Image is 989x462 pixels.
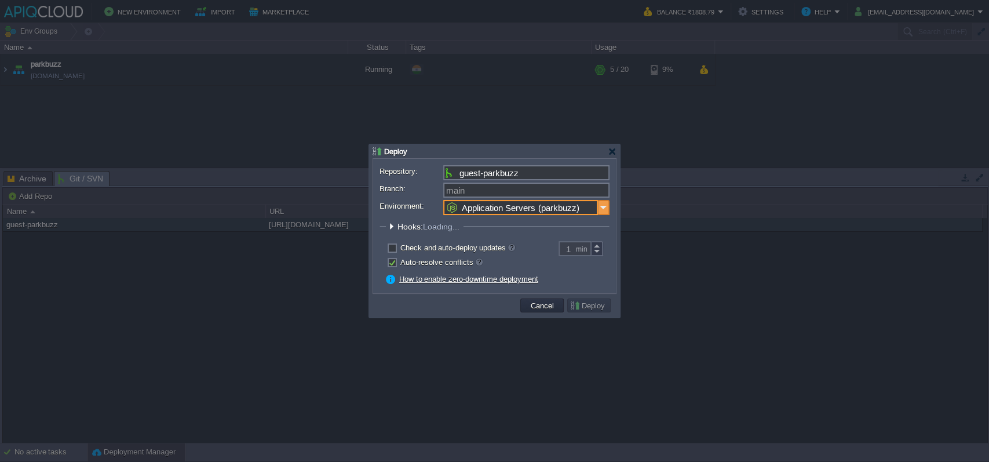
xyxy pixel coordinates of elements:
span: Loading... [423,222,459,231]
span: Deploy [384,147,407,156]
label: Environment: [379,200,442,212]
label: Check and auto-deploy updates [400,243,515,252]
label: Auto-resolve conflicts [400,258,483,267]
button: Cancel [527,300,557,311]
label: Branch: [379,183,442,195]
a: How to enable zero-downtime deployment [399,275,538,283]
span: Hooks: [397,222,462,231]
label: Repository: [379,165,442,177]
div: min [576,242,590,256]
button: Deploy [570,300,608,311]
